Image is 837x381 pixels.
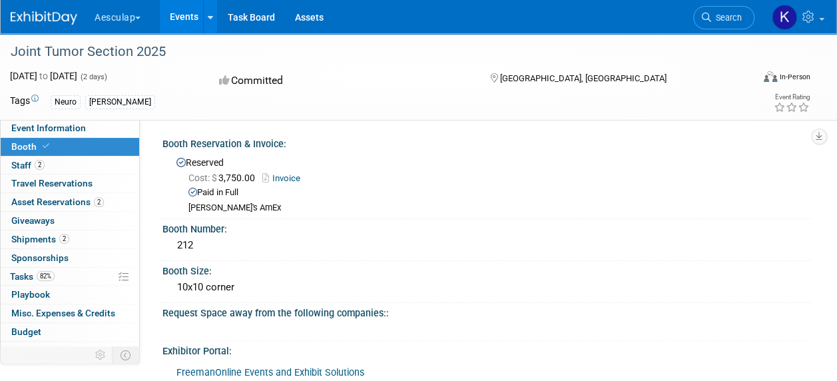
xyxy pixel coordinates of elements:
div: Booth Number: [162,219,810,236]
span: [GEOGRAPHIC_DATA], [GEOGRAPHIC_DATA] [500,73,667,83]
span: Cost: $ [188,173,218,183]
span: (2 days) [79,73,107,81]
a: Search [693,6,754,29]
span: Staff [11,160,45,171]
span: Event Information [11,123,86,133]
div: Event Rating [774,94,810,101]
span: Misc. Expenses & Credits [11,308,115,318]
a: Giveaways [1,212,139,230]
span: 3,750.00 [188,173,260,183]
a: ROI, Objectives & ROO [1,342,139,360]
img: Format-Inperson.png [764,71,777,82]
a: Budget [1,323,139,341]
span: Sponsorships [11,252,69,263]
img: ExhibitDay [11,11,77,25]
span: Giveaways [11,215,55,226]
div: [PERSON_NAME]'s AmEx [188,202,800,214]
a: Staff2 [1,157,139,175]
a: Event Information [1,119,139,137]
a: Misc. Expenses & Credits [1,304,139,322]
div: Committed [215,69,469,93]
span: [DATE] [DATE] [10,71,77,81]
span: 2 [35,160,45,170]
span: Tasks [10,271,55,282]
img: Kelsey Deemer [772,5,797,30]
a: Sponsorships [1,249,139,267]
span: Shipments [11,234,69,244]
a: Asset Reservations2 [1,193,139,211]
td: Personalize Event Tab Strip [89,346,113,364]
span: 2 [94,197,104,207]
span: to [37,71,50,81]
span: 2 [59,234,69,244]
div: Booth Reservation & Invoice: [162,134,810,151]
a: FreemanOnline Events and Exhibit Solutions [176,367,364,378]
div: Paid in Full [188,187,800,199]
span: Asset Reservations [11,196,104,207]
a: Shipments2 [1,230,139,248]
div: Booth Size: [162,261,810,278]
div: In-Person [779,72,810,82]
span: Budget [11,326,41,337]
span: Playbook [11,289,50,300]
td: Toggle Event Tabs [113,346,140,364]
div: [PERSON_NAME] [85,95,155,109]
div: Event Format [694,69,810,89]
div: Exhibitor Portal: [162,341,810,358]
div: Reserved [172,153,800,214]
div: 212 [172,235,800,256]
div: Neuro [51,95,81,109]
a: Booth [1,138,139,156]
i: Booth reservation complete [43,143,49,150]
span: Search [711,13,742,23]
div: 10x10 corner [172,277,800,298]
td: Tags [10,94,39,109]
a: Travel Reservations [1,175,139,192]
a: Playbook [1,286,139,304]
a: Invoice [262,173,307,183]
span: Booth [11,141,52,152]
div: Joint Tumor Section 2025 [6,40,742,64]
div: Request Space away from the following companies:: [162,303,810,320]
span: 82% [37,271,55,281]
a: Tasks82% [1,268,139,286]
span: Travel Reservations [11,178,93,189]
span: ROI, Objectives & ROO [11,345,101,356]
